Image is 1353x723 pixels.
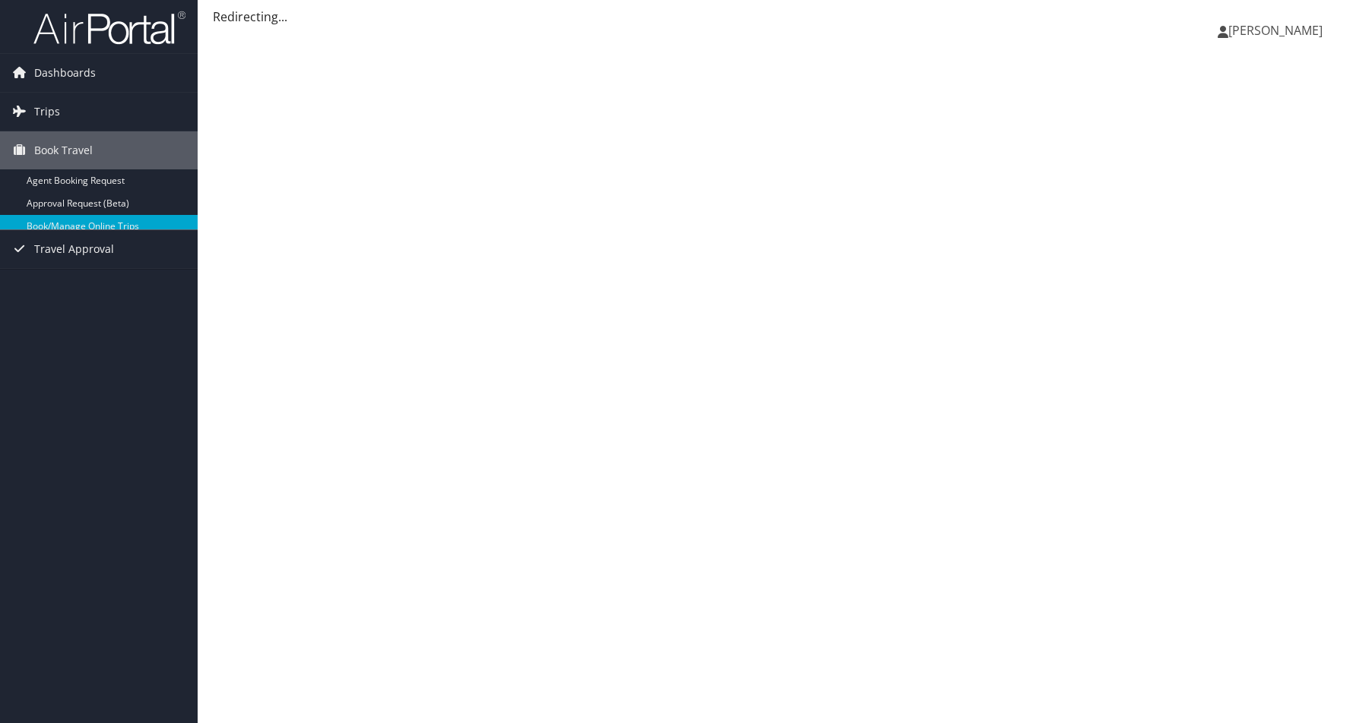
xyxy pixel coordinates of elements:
span: [PERSON_NAME] [1228,22,1323,39]
div: Redirecting... [213,8,1338,26]
img: airportal-logo.png [33,10,185,46]
a: [PERSON_NAME] [1218,8,1338,53]
span: Travel Approval [34,230,114,268]
span: Book Travel [34,131,93,169]
span: Dashboards [34,54,96,92]
span: Trips [34,93,60,131]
